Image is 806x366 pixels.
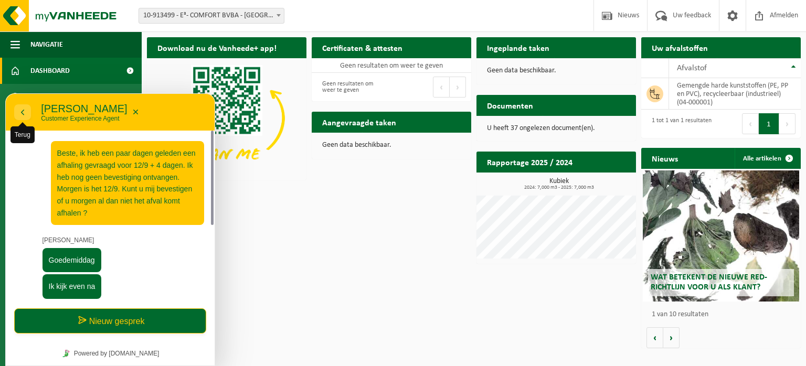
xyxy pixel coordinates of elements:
span: Ik kijk even na [44,189,90,197]
div: 1 tot 1 van 1 resultaten [646,112,712,135]
h2: Ingeplande taken [476,37,560,58]
button: Volgende [663,327,680,348]
a: Wat betekent de nieuwe RED-richtlijn voor u als klant? [643,170,799,302]
span: Bedrijfsgegevens [30,84,92,110]
button: 1 [759,113,779,134]
h2: Aangevraagde taken [312,112,407,132]
h2: Documenten [476,95,544,115]
iframe: chat widget [5,93,215,366]
span: Afvalstof [677,64,707,72]
div: Geen resultaten om weer te geven [317,76,386,99]
span: Navigatie [30,31,63,58]
button: Previous [742,113,759,134]
h2: Rapportage 2025 / 2024 [476,152,583,172]
img: Tawky_16x16.svg [57,256,65,264]
span: 10-913499 - E³- COMFORT BVBA - WILSELE [139,8,284,23]
a: Alle artikelen [735,148,800,169]
td: gemengde harde kunststoffen (PE, PP en PVC), recycleerbaar (industrieel) (04-000001) [669,78,801,110]
h2: Download nu de Vanheede+ app! [147,37,287,58]
h2: Certificaten & attesten [312,37,413,58]
span: 2024: 7,000 m3 - 2025: 7,000 m3 [482,185,636,190]
a: Bekijk rapportage [558,172,635,193]
h2: Uw afvalstoffen [641,37,718,58]
span: Wat betekent de nieuwe RED-richtlijn voor u als klant? [651,273,767,292]
button: Previous [433,77,450,98]
p: Geen data beschikbaar. [487,67,625,74]
span: 10-913499 - E³- COMFORT BVBA - WILSELE [139,8,284,24]
td: Geen resultaten om weer te geven [312,58,471,73]
h2: Nieuws [641,148,688,168]
h3: Kubiek [482,178,636,190]
img: Download de VHEPlus App [147,58,306,178]
button: Nieuw gesprek [9,215,201,240]
span: Goedemiddag [44,163,90,171]
button: Vorige [646,327,663,348]
button: Next [450,77,466,98]
p: 1 van 10 resultaten [652,311,796,318]
span: Dashboard [30,58,70,84]
button: Next [779,113,796,134]
p: Geen data beschikbaar. [322,142,461,149]
p: U heeft 37 ongelezen document(en). [487,125,625,132]
a: Powered by [DOMAIN_NAME] [53,253,157,267]
p: [PERSON_NAME] [37,142,199,152]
